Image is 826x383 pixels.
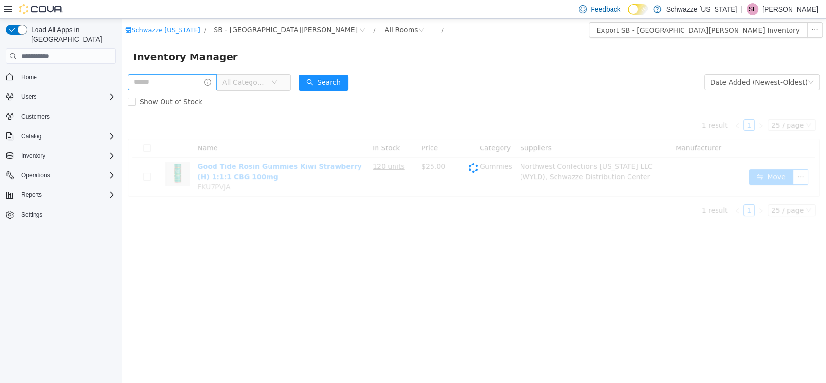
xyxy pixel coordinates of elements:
span: Reports [21,191,42,199]
span: Inventory [18,150,116,162]
div: All Rooms [263,3,296,18]
span: Settings [18,208,116,220]
input: Dark Mode [628,4,648,15]
button: Catalog [18,130,45,142]
button: Reports [2,188,120,201]
a: Home [18,72,41,83]
span: Users [18,91,116,103]
button: Home [2,70,120,84]
img: Cova [19,4,63,14]
button: Users [2,90,120,104]
span: Home [21,73,37,81]
button: Settings [2,207,120,221]
span: Show Out of Stock [14,79,85,87]
span: Operations [18,169,116,181]
span: / [251,7,253,15]
button: Inventory [18,150,49,162]
span: SB - Fort Collins [92,5,236,16]
a: Customers [18,111,54,123]
button: icon: searchSearch [177,56,227,72]
span: / [320,7,322,15]
nav: Complex example [6,66,116,247]
i: icon: shop [3,8,10,14]
span: Users [21,93,36,101]
span: All Categories [101,58,145,68]
span: Catalog [21,132,41,140]
span: Operations [21,171,50,179]
span: Load All Apps in [GEOGRAPHIC_DATA] [27,25,116,44]
span: Home [18,71,116,83]
span: Customers [18,110,116,123]
button: Inventory [2,149,120,163]
i: icon: info-circle [83,60,90,67]
button: Export SB - [GEOGRAPHIC_DATA][PERSON_NAME] Inventory [467,3,686,19]
i: icon: down [686,60,692,67]
span: / [83,7,85,15]
button: Operations [2,168,120,182]
button: Users [18,91,40,103]
button: icon: ellipsis [685,3,701,19]
p: | [741,3,743,15]
i: icon: down [150,60,156,67]
button: Reports [18,189,46,201]
span: Reports [18,189,116,201]
a: icon: shopSchwazze [US_STATE] [3,7,79,15]
button: Operations [18,169,54,181]
span: Settings [21,211,42,219]
div: Stacey Edwards [747,3,758,15]
span: Feedback [591,4,620,14]
a: Settings [18,209,46,220]
span: SE [749,3,756,15]
span: Customers [21,113,50,121]
div: Date Added (Newest-Oldest) [589,56,686,71]
p: Schwazze [US_STATE] [666,3,737,15]
span: Catalog [18,130,116,142]
p: [PERSON_NAME] [762,3,818,15]
span: Inventory Manager [12,30,122,46]
button: Catalog [2,129,120,143]
button: Customers [2,109,120,124]
span: Inventory [21,152,45,160]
